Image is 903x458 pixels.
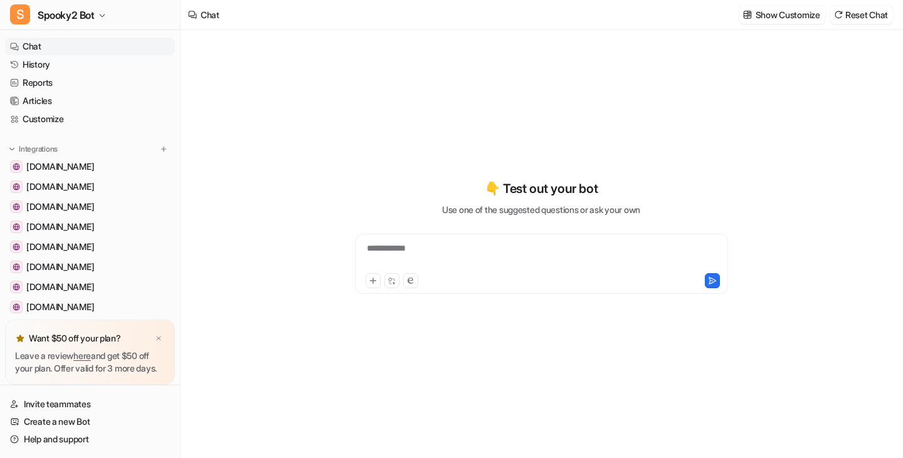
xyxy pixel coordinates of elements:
[159,145,168,154] img: menu_add.svg
[5,143,61,155] button: Integrations
[5,298,175,316] a: www.rifemachineblog.com[DOMAIN_NAME]
[13,223,20,231] img: translate.google.co.uk
[13,183,20,190] img: my.livechatinc.com
[5,278,175,296] a: www.spooky2-mall.com[DOMAIN_NAME]
[13,303,20,311] img: www.rifemachineblog.com
[442,203,640,216] p: Use one of the suggested questions or ask your own
[5,238,175,256] a: www.ahaharmony.com[DOMAIN_NAME]
[756,8,820,21] p: Show Customize
[38,6,95,24] span: Spooky2 Bot
[5,198,175,216] a: app.chatbot.com[DOMAIN_NAME]
[10,4,30,24] span: S
[5,430,175,448] a: Help and support
[13,163,20,170] img: www.mabangerp.com
[26,301,94,313] span: [DOMAIN_NAME]
[26,200,94,213] span: [DOMAIN_NAME]
[5,158,175,175] a: www.mabangerp.com[DOMAIN_NAME]
[5,218,175,236] a: translate.google.co.uk[DOMAIN_NAME]
[8,145,16,154] img: expand menu
[201,8,219,21] div: Chat
[5,395,175,413] a: Invite teammates
[13,203,20,211] img: app.chatbot.com
[5,413,175,430] a: Create a new Bot
[5,110,175,128] a: Customize
[26,180,94,193] span: [DOMAIN_NAME]
[26,281,94,293] span: [DOMAIN_NAME]
[155,335,162,343] img: x
[5,178,175,195] a: my.livechatinc.com[DOMAIN_NAME]
[5,258,175,276] a: chatgpt.com[DOMAIN_NAME]
[5,38,175,55] a: Chat
[13,263,20,271] img: chatgpt.com
[19,144,58,154] p: Integrations
[26,241,94,253] span: [DOMAIN_NAME]
[5,92,175,110] a: Articles
[73,350,91,361] a: here
[5,74,175,91] a: Reports
[834,10,843,19] img: reset
[26,160,94,173] span: [DOMAIN_NAME]
[743,10,752,19] img: customize
[739,6,825,24] button: Show Customize
[485,179,598,198] p: 👇 Test out your bot
[26,221,94,233] span: [DOMAIN_NAME]
[13,243,20,251] img: www.ahaharmony.com
[13,283,20,291] img: www.spooky2-mall.com
[15,350,165,375] p: Leave a review and get $50 off your plan. Offer valid for 3 more days.
[29,332,121,345] p: Want $50 off your plan?
[15,333,25,343] img: star
[830,6,893,24] button: Reset Chat
[26,261,94,273] span: [DOMAIN_NAME]
[5,56,175,73] a: History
